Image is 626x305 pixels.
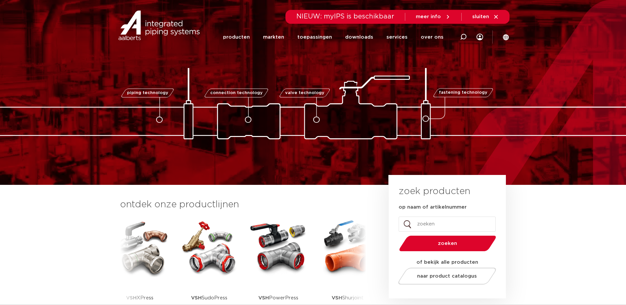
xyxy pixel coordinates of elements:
span: sluiten [472,14,489,19]
a: downloads [345,24,373,51]
button: zoeken [396,235,499,252]
strong: VSH [126,295,137,300]
a: meer info [416,14,451,20]
a: markten [263,24,284,51]
a: producten [223,24,250,51]
div: my IPS [477,24,483,51]
span: fastening technology [439,91,487,95]
a: services [386,24,408,51]
span: valve technology [285,91,324,95]
nav: Menu [223,24,444,51]
span: connection technology [210,91,262,95]
label: op naam of artikelnummer [399,204,467,211]
span: piping technology [127,91,168,95]
input: zoeken [399,217,496,232]
span: zoeken [416,241,479,246]
strong: VSH [332,295,342,300]
a: sluiten [472,14,499,20]
strong: of bekijk alle producten [416,260,478,265]
a: toepassingen [297,24,332,51]
strong: VSH [191,295,202,300]
span: NIEUW: myIPS is beschikbaar [296,13,394,20]
a: over ons [421,24,444,51]
span: naar product catalogus [417,274,477,279]
strong: VSH [258,295,269,300]
span: meer info [416,14,441,19]
a: naar product catalogus [396,268,498,285]
h3: zoek producten [399,185,470,198]
h3: ontdek onze productlijnen [120,198,366,211]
